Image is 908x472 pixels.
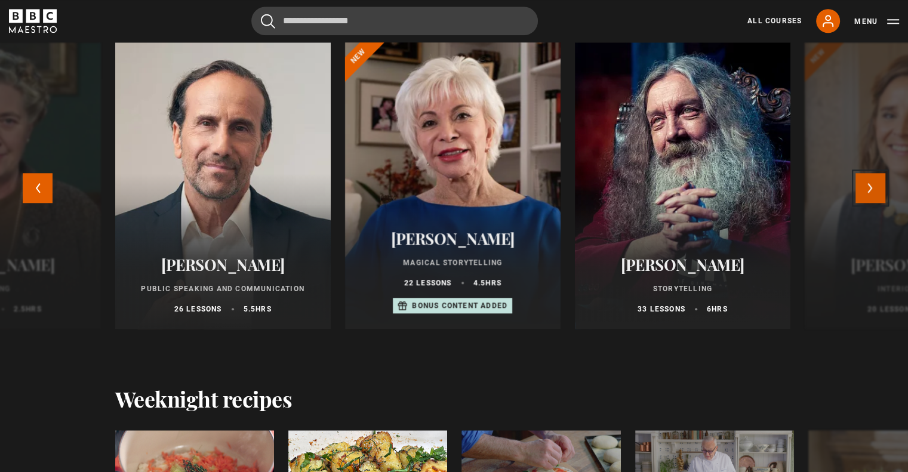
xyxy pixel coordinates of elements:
abbr: hrs [485,279,501,287]
p: 2.5 [14,304,42,314]
svg: BBC Maestro [9,9,57,33]
a: All Courses [747,16,802,26]
button: Toggle navigation [854,16,899,27]
p: 6 [707,304,728,314]
p: Bonus content added [412,300,507,311]
abbr: hrs [712,305,728,313]
button: Submit the search query [261,14,275,29]
p: 26 lessons [174,304,222,314]
h2: [PERSON_NAME] [130,255,316,274]
p: Magical Storytelling [359,257,546,268]
p: 4.5 [473,277,501,288]
p: 33 lessons [638,304,685,314]
p: 22 lessons [404,277,452,288]
p: Storytelling [589,283,776,294]
input: Search [251,7,538,35]
a: [PERSON_NAME] Public Speaking and Communication 26 lessons 5.5hrs [115,42,331,329]
a: [PERSON_NAME] Magical Storytelling 22 lessons 4.5hrs Bonus content added New [345,42,561,329]
abbr: hrs [256,305,272,313]
abbr: hrs [26,305,42,313]
h2: Weeknight recipes [115,386,293,411]
h2: [PERSON_NAME] [589,255,776,274]
p: Public Speaking and Communication [130,283,316,294]
p: 5.5 [244,304,272,314]
a: [PERSON_NAME] Storytelling 33 lessons 6hrs [575,42,790,329]
h2: [PERSON_NAME] [359,229,546,248]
